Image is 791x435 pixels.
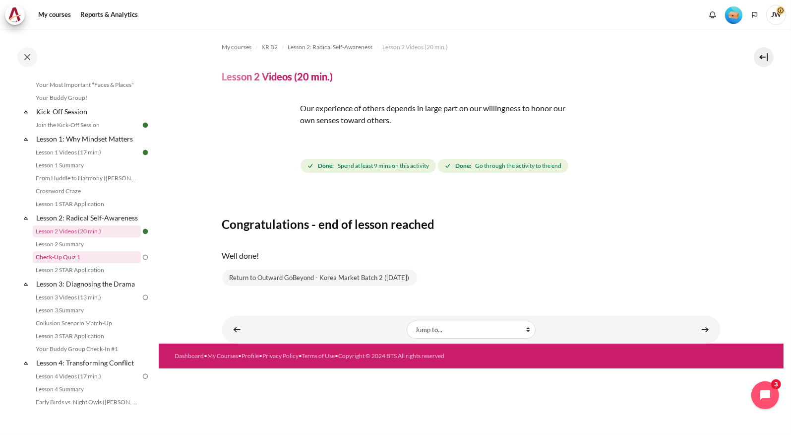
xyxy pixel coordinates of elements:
img: To do [141,372,150,381]
a: Lesson 3 Summary [33,304,141,316]
a: Return to Outward GoBeyond - Korea Market Batch 2 ([DATE]) [222,270,417,287]
span: KR B2 [262,43,278,52]
span: JW [766,5,786,25]
a: Join the Kick-Off Session [33,119,141,131]
a: Early Birds vs. Night Owls ([PERSON_NAME]'s Story) [33,396,141,408]
a: Level #1 [721,5,746,24]
p: Our experience of others depends in large part on our willingness to honor our own senses toward ... [222,102,569,126]
a: Lesson 1 Summary [33,159,141,171]
div: Show notification window with no new notifications [705,7,720,22]
a: Lesson 2 Videos (20 min.) [33,225,141,237]
div: Level #1 [725,5,742,24]
section: Content [159,29,784,344]
a: User menu [766,5,786,25]
img: Done [141,227,150,236]
img: Level #1 [725,6,742,24]
a: Collusion Scenario Match-Up [33,317,141,329]
a: Check-Up Quiz 1 [33,251,141,263]
a: Lesson 2 Summary ► [695,320,715,339]
div: • • • • • [175,352,501,361]
a: Lesson 4 Summary [33,383,141,395]
a: Lesson 4: Transforming Conflict [35,356,141,369]
a: Your Buddy Group! [33,92,141,104]
a: Lesson 1 Videos (17 min.) [33,146,141,158]
strong: Done: [455,161,471,170]
img: To do [141,253,150,262]
a: ◄ Lesson 1 STAR Application [227,320,247,339]
a: Lesson 2 Videos (20 min.) [383,41,448,53]
span: Collapse [21,107,31,117]
a: My courses [35,5,74,25]
p: Well done! [222,250,721,262]
a: My Courses [207,352,238,360]
a: Lesson 1: Why Mindset Matters [35,132,141,145]
a: Dashboard [175,352,204,360]
button: Languages [747,7,762,22]
a: Lesson 2: Radical Self-Awareness [35,211,141,224]
span: Lesson 2 Videos (20 min.) [383,43,448,52]
span: Collapse [21,358,31,368]
a: My courses [222,41,252,53]
a: Profile [242,352,259,360]
span: Collapse [21,134,31,144]
span: Spend at least 9 mins on this activity [338,161,429,170]
span: Collapse [21,279,31,289]
nav: Navigation bar [222,39,721,55]
a: Your Buddy Group Check-In #1 [33,343,141,355]
a: Architeck Architeck [5,5,30,25]
img: Architeck [8,7,22,22]
span: Lesson 2: Radical Self-Awareness [288,43,373,52]
a: Lesson 1 STAR Application [33,198,141,210]
strong: Done: [318,161,334,170]
h3: Congratulations - end of lesson reached [222,217,721,232]
div: Completion requirements for Lesson 2 Videos (20 min.) [301,157,570,175]
a: From Huddle to Harmony ([PERSON_NAME]'s Story) [33,172,141,184]
img: To do [141,293,150,302]
h4: Lesson 2 Videos (20 min.) [222,70,333,83]
a: Copyright © 2024 BTS All rights reserved [338,352,444,360]
a: Terms of Use [302,352,335,360]
span: Go through the activity to the end [475,161,561,170]
a: Lesson 3 Videos (13 min.) [33,291,141,303]
a: Lesson 4 Videos (17 min.) [33,370,141,382]
img: erw [222,102,297,177]
a: Reports & Analytics [77,5,141,25]
a: Kick-Off Session [35,105,141,118]
a: Lesson 2 Summary [33,238,141,250]
a: Your Most Important "Faces & Places" [33,79,141,91]
a: KR B2 [262,41,278,53]
img: Done [141,148,150,157]
span: My courses [222,43,252,52]
span: Collapse [21,213,31,223]
a: Crossword Craze [33,185,141,197]
a: Lesson 3 STAR Application [33,330,141,342]
a: Lesson 2 STAR Application [33,264,141,276]
img: Done [141,121,150,130]
a: Lesson 2: Radical Self-Awareness [288,41,373,53]
a: Lesson 3: Diagnosing the Drama [35,277,141,290]
a: Privacy Policy [262,352,299,360]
